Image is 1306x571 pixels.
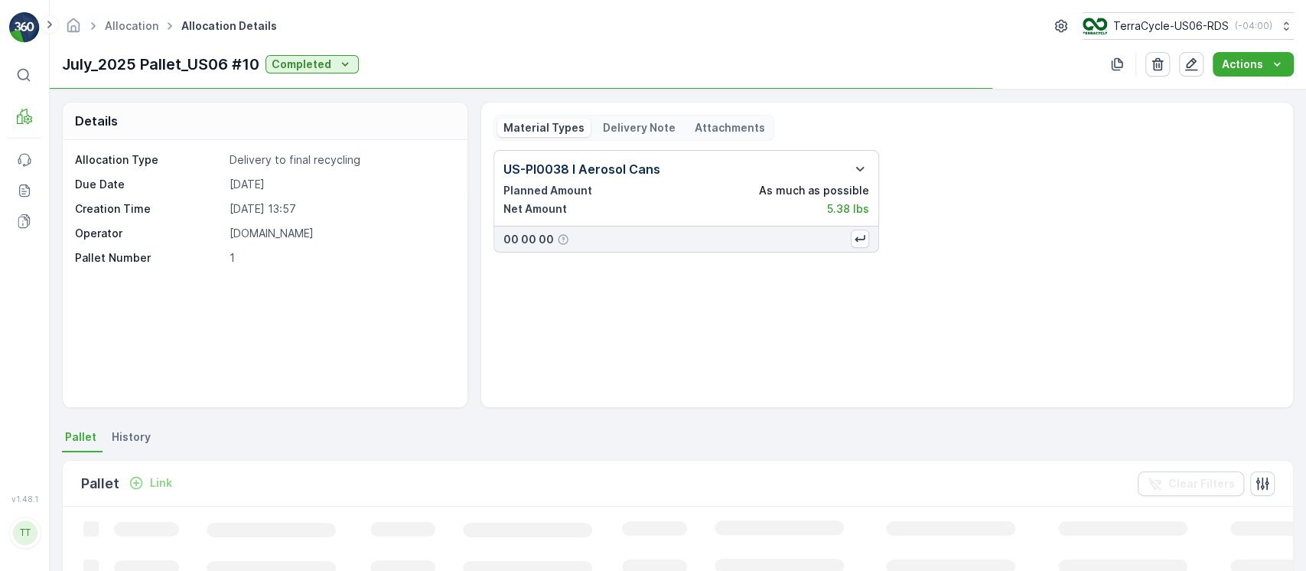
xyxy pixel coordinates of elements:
button: TerraCycle-US06-RDS(-04:00) [1083,12,1294,40]
button: Clear Filters [1138,471,1244,496]
p: Net Amount [503,201,567,217]
p: July_2025 Pallet_US06 #10 [62,53,259,76]
div: Help Tooltip Icon [557,233,569,246]
button: Actions [1213,52,1294,77]
a: Allocation [105,19,158,32]
p: Actions [1222,57,1263,72]
p: [DATE] [230,177,452,192]
p: US-PI0038 I Aerosol Cans [503,160,660,178]
img: TC_C3o3iPs_sC03ArS.png [1083,18,1107,34]
p: As much as possible [759,183,869,198]
p: TerraCycle-US06-RDS [1113,18,1229,34]
p: [DATE] 13:57 [230,201,452,217]
p: 5.38 lbs [827,201,869,217]
span: History [112,429,151,445]
span: Pallet [65,429,96,445]
p: Operator [75,226,223,241]
div: TT [13,520,37,545]
p: Details [75,112,118,130]
p: Pallet [81,473,119,494]
p: Attachments [694,120,764,135]
p: Delivery to final recycling [230,152,452,168]
p: Creation Time [75,201,223,217]
p: 00 00 00 [503,232,554,247]
p: Pallet Number [75,250,223,266]
p: Material Types [503,120,585,135]
p: Allocation Type [75,152,223,168]
p: Link [150,475,172,491]
p: Delivery Note [603,120,676,135]
a: Homepage [65,23,82,36]
p: Clear Filters [1168,476,1235,491]
img: logo [9,12,40,43]
p: ( -04:00 ) [1235,20,1272,32]
button: TT [9,507,40,559]
p: 1 [230,250,452,266]
button: Completed [265,55,359,73]
span: Allocation Details [178,18,280,34]
p: Completed [272,57,331,72]
p: Planned Amount [503,183,592,198]
p: Due Date [75,177,223,192]
p: [DOMAIN_NAME] [230,226,452,241]
button: Link [122,474,178,492]
span: v 1.48.1 [9,494,40,504]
